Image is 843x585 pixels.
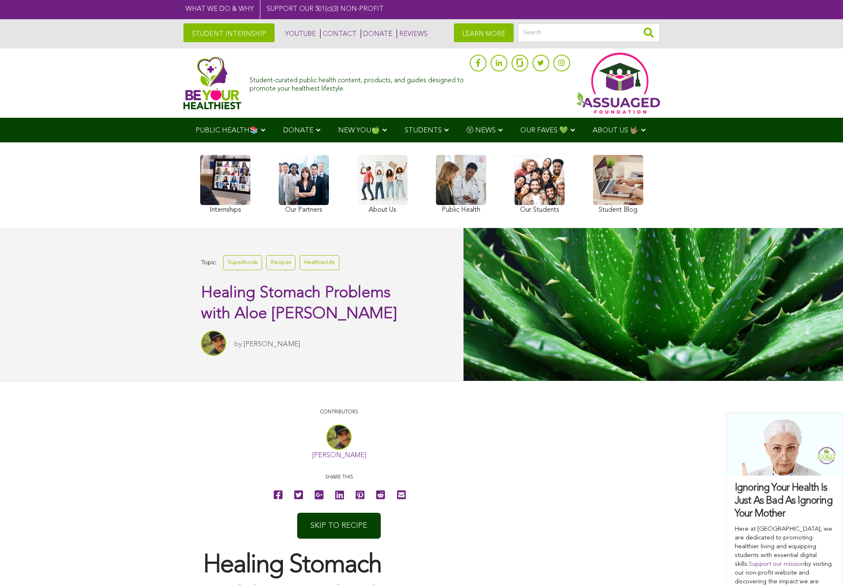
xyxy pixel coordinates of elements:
[283,127,313,134] span: DONATE
[201,331,226,356] img: Jose Diaz
[201,285,397,322] span: Healing Stomach Problems with Aloe [PERSON_NAME]
[234,341,242,348] span: by
[266,255,295,270] a: Recipes
[466,127,496,134] span: Ⓥ NEWS
[405,127,442,134] span: STUDENTS
[593,127,639,134] span: ABOUT US 🤟🏽
[518,23,660,42] input: Search
[201,257,217,268] span: Topic:
[244,341,300,348] a: [PERSON_NAME]
[196,127,258,134] span: PUBLIC HEALTH📚
[361,29,392,38] a: DONATE
[283,29,316,38] a: YOUTUBE
[300,255,339,270] a: HealthierLife
[454,23,514,42] a: LEARN MORE
[297,513,381,539] a: SKIP TO RECIPE
[397,29,428,38] a: REVIEWS
[520,127,568,134] span: OUR FAVES 💚
[183,23,275,42] a: STUDENT INTERNSHIP
[203,474,475,481] p: Share this
[320,29,357,38] a: CONTACT
[203,408,475,416] p: CONTRIBUTORS
[183,56,242,109] img: Assuaged
[338,127,380,134] span: NEW YOU🍏
[801,545,843,585] iframe: Chat Widget
[576,53,660,114] img: Assuaged App
[183,118,660,142] div: Navigation Menu
[250,73,465,93] div: Student-curated public health content, products, and guides designed to promote your healthiest l...
[223,255,262,270] a: Superfoods
[312,452,366,459] a: [PERSON_NAME]
[517,58,522,67] img: glassdoor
